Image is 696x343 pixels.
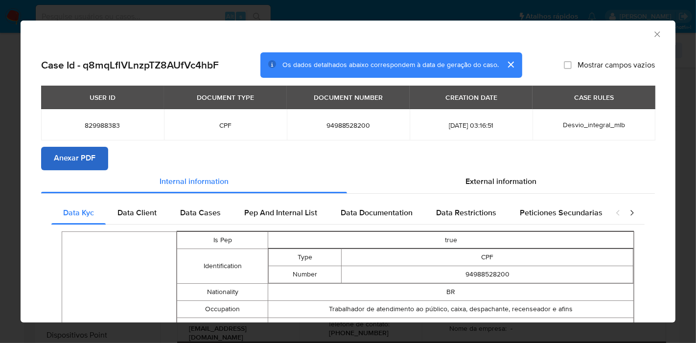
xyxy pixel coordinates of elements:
span: Internal information [160,176,229,187]
td: CPF [342,249,633,266]
div: DOCUMENT NUMBER [308,89,389,106]
button: Anexar PDF [41,147,108,170]
span: External information [465,176,536,187]
td: Identification [177,249,268,284]
div: USER ID [84,89,121,106]
div: Detailed internal info [51,201,605,225]
div: CREATION DATE [440,89,503,106]
td: Number [269,266,342,283]
span: Data Documentation [341,207,413,218]
span: 94988528200 [299,121,398,130]
button: cerrar [499,53,522,76]
span: Data Client [117,207,157,218]
span: Data Restrictions [436,207,496,218]
span: [DATE] 03:16:51 [421,121,521,130]
td: Is Pep [177,232,268,249]
td: 94988528200 [342,266,633,283]
span: 829988383 [53,121,152,130]
span: Os dados detalhados abaixo correspondem à data de geração do caso. [282,60,499,70]
span: Pep And Internal List [244,207,317,218]
button: Fechar a janela [652,29,661,38]
span: Anexar PDF [54,148,95,169]
td: Nationality [177,284,268,301]
span: Desvio_integral_mlb [563,120,625,130]
span: Data Cases [180,207,221,218]
td: 4000 [268,318,634,335]
td: true [268,232,634,249]
td: Income [177,318,268,335]
td: Trabalhador de atendimento ao público, caixa, despachante, recenseador e afins [268,301,634,318]
div: CASE RULES [568,89,620,106]
input: Mostrar campos vazios [564,61,572,69]
td: Occupation [177,301,268,318]
span: CPF [176,121,275,130]
div: Detailed info [41,170,655,194]
span: Peticiones Secundarias [520,207,603,218]
h2: Case Id - q8mqLflVLnzpTZ8AUfVc4hbF [41,59,219,71]
div: closure-recommendation-modal [21,21,675,322]
td: BR [268,284,634,301]
span: Mostrar campos vazios [578,60,655,70]
td: Type [269,249,342,266]
div: DOCUMENT TYPE [191,89,260,106]
span: Data Kyc [63,207,94,218]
